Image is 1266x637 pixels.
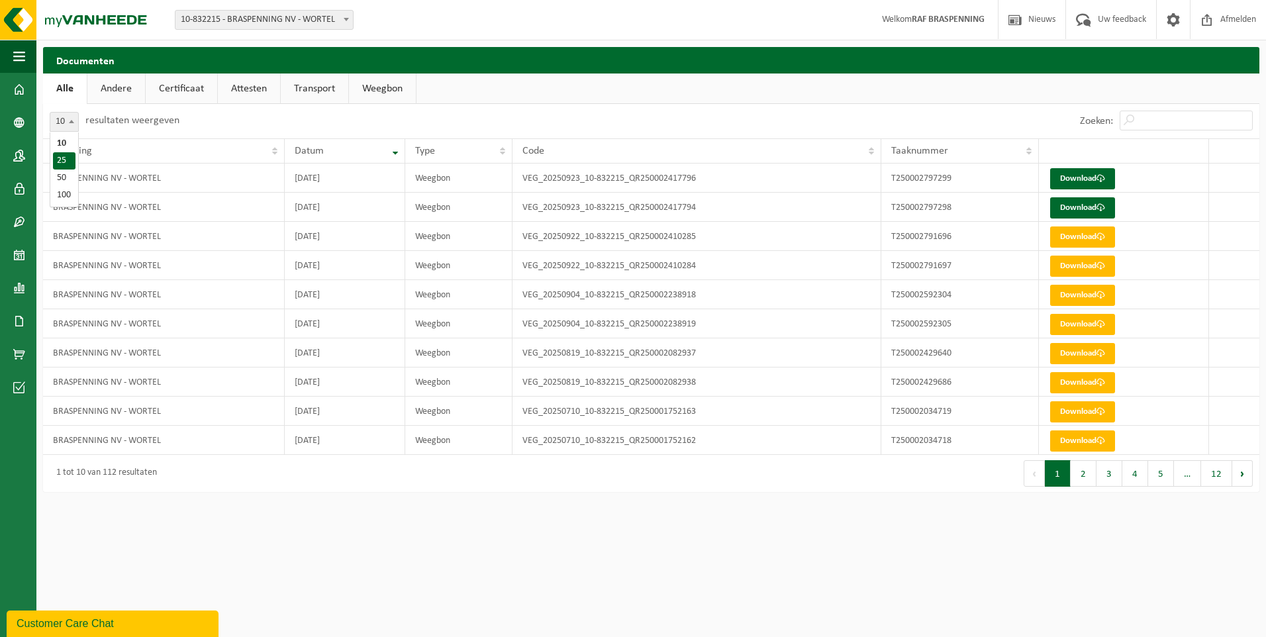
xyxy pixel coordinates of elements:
[1232,460,1253,487] button: Next
[512,280,881,309] td: VEG_20250904_10-832215_QR250002238918
[1148,460,1174,487] button: 5
[415,146,435,156] span: Type
[349,73,416,104] a: Weegbon
[1201,460,1232,487] button: 12
[512,164,881,193] td: VEG_20250923_10-832215_QR250002417796
[175,10,354,30] span: 10-832215 - BRASPENNING NV - WORTEL
[512,338,881,367] td: VEG_20250819_10-832215_QR250002082937
[405,426,512,455] td: Weegbon
[912,15,985,24] strong: RAF BRASPENNING
[1050,226,1115,248] a: Download
[43,164,285,193] td: BRASPENNING NV - WORTEL
[281,73,348,104] a: Transport
[405,164,512,193] td: Weegbon
[881,367,1039,397] td: T250002429686
[146,73,217,104] a: Certificaat
[1096,460,1122,487] button: 3
[53,152,75,170] li: 25
[175,11,353,29] span: 10-832215 - BRASPENNING NV - WORTEL
[1050,285,1115,306] a: Download
[1174,460,1201,487] span: …
[512,222,881,251] td: VEG_20250922_10-832215_QR250002410285
[512,309,881,338] td: VEG_20250904_10-832215_QR250002238919
[405,309,512,338] td: Weegbon
[285,338,405,367] td: [DATE]
[43,73,87,104] a: Alle
[43,367,285,397] td: BRASPENNING NV - WORTEL
[285,367,405,397] td: [DATE]
[1122,460,1148,487] button: 4
[285,309,405,338] td: [DATE]
[53,135,75,152] li: 10
[1071,460,1096,487] button: 2
[1024,460,1045,487] button: Previous
[1050,314,1115,335] a: Download
[1050,372,1115,393] a: Download
[1045,460,1071,487] button: 1
[85,115,179,126] label: resultaten weergeven
[285,193,405,222] td: [DATE]
[881,338,1039,367] td: T250002429640
[1050,430,1115,452] a: Download
[881,164,1039,193] td: T250002797299
[295,146,324,156] span: Datum
[50,112,79,132] span: 10
[285,280,405,309] td: [DATE]
[43,309,285,338] td: BRASPENNING NV - WORTEL
[522,146,544,156] span: Code
[285,426,405,455] td: [DATE]
[1050,256,1115,277] a: Download
[881,251,1039,280] td: T250002791697
[881,193,1039,222] td: T250002797298
[512,251,881,280] td: VEG_20250922_10-832215_QR250002410284
[512,193,881,222] td: VEG_20250923_10-832215_QR250002417794
[285,397,405,426] td: [DATE]
[405,222,512,251] td: Weegbon
[43,338,285,367] td: BRASPENNING NV - WORTEL
[43,47,1259,73] h2: Documenten
[1080,116,1113,126] label: Zoeken:
[881,397,1039,426] td: T250002034719
[218,73,280,104] a: Attesten
[405,367,512,397] td: Weegbon
[512,397,881,426] td: VEG_20250710_10-832215_QR250001752163
[405,338,512,367] td: Weegbon
[43,280,285,309] td: BRASPENNING NV - WORTEL
[1050,168,1115,189] a: Download
[43,426,285,455] td: BRASPENNING NV - WORTEL
[43,251,285,280] td: BRASPENNING NV - WORTEL
[285,164,405,193] td: [DATE]
[881,309,1039,338] td: T250002592305
[87,73,145,104] a: Andere
[7,608,221,637] iframe: chat widget
[405,397,512,426] td: Weegbon
[43,222,285,251] td: BRASPENNING NV - WORTEL
[512,367,881,397] td: VEG_20250819_10-832215_QR250002082938
[285,251,405,280] td: [DATE]
[53,170,75,187] li: 50
[405,251,512,280] td: Weegbon
[43,397,285,426] td: BRASPENNING NV - WORTEL
[881,426,1039,455] td: T250002034718
[285,222,405,251] td: [DATE]
[50,462,157,485] div: 1 tot 10 van 112 resultaten
[43,193,285,222] td: BRASPENNING NV - WORTEL
[891,146,948,156] span: Taaknummer
[881,222,1039,251] td: T250002791696
[50,113,78,131] span: 10
[1050,343,1115,364] a: Download
[405,193,512,222] td: Weegbon
[1050,197,1115,219] a: Download
[1050,401,1115,422] a: Download
[405,280,512,309] td: Weegbon
[881,280,1039,309] td: T250002592304
[53,187,75,204] li: 100
[512,426,881,455] td: VEG_20250710_10-832215_QR250001752162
